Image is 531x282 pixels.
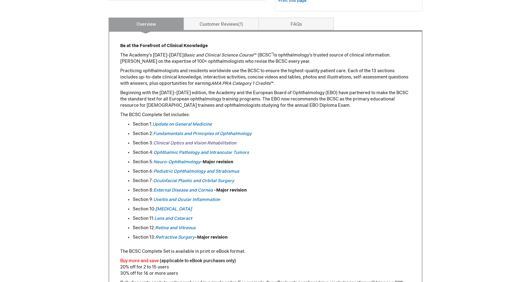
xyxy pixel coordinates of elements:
[133,131,411,137] li: Section 2:
[271,52,274,56] sup: ®)
[153,122,212,127] a: Update on General Medicine
[120,68,411,87] p: Practicing ophthalmologists and residents worldwide use the BCSC to ensure the highest-quality pa...
[153,140,236,146] a: Clinical Optics and Vision Rehabilitation
[133,168,411,175] li: Section 6:
[133,206,411,212] li: Section 10:
[160,258,236,263] font: (applicable to eBook purchases only)
[133,215,411,222] li: Section 11:
[211,81,271,86] em: AMA PRA Category 1 Credits
[153,159,200,165] a: Neuro-Ophthalmology
[120,258,411,277] p: 20% off for 2 to 15 users 30% off for 16 or more users
[153,150,249,155] a: Ophthalmic Pathology and Intraocular Tumors
[133,121,411,127] li: Section 1:
[120,43,208,48] strong: Be at the Forefront of Clinical Knowledge
[203,159,233,165] strong: Major revision
[153,131,252,136] a: Fundamentals and Principles of Ophthalmology
[133,149,411,156] li: Section 4:
[153,178,234,183] a: Oculofacial Plastic and Orbital Surgery
[109,18,184,30] a: Overview
[153,197,220,202] a: Uveitis and Ocular Inflammation
[184,52,254,58] em: Basic and Clinical Science Course
[133,178,411,184] li: Section 7:
[153,187,213,193] a: External Disease and Cornea
[259,18,334,30] a: FAQs
[120,90,411,109] p: Beginning with the [DATE]–[DATE] edition, the Academy and the European Board of Ophthalmology (EB...
[216,187,247,193] strong: Major revision
[133,225,411,231] li: Section 12:
[120,52,411,65] p: The Academy’s [DATE]-[DATE] ™ (BCSC is ophthalmology’s trusted source of clinical information. [P...
[154,216,192,221] a: Lens and Cataract
[133,197,411,203] li: Section 9:
[184,18,259,30] a: Customer Reviews1
[155,235,195,240] a: Refractive Surgery
[155,206,192,212] a: [MEDICAL_DATA]
[238,22,243,27] span: 1
[120,258,159,263] font: Buy more and save
[120,112,411,118] p: The BCSC Complete Set includes:
[133,187,411,193] li: Section 8: –
[133,140,411,146] li: Section 3:
[197,235,228,240] strong: Major revision
[133,159,411,165] li: Section 5: –
[153,169,239,174] a: Pediatric Ophthalmology and Strabismus
[133,234,411,241] li: Section 13: –
[155,225,196,230] a: Retina and Vitreous
[120,248,411,255] p: The BCSC Complete Set is available in print or eBook format.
